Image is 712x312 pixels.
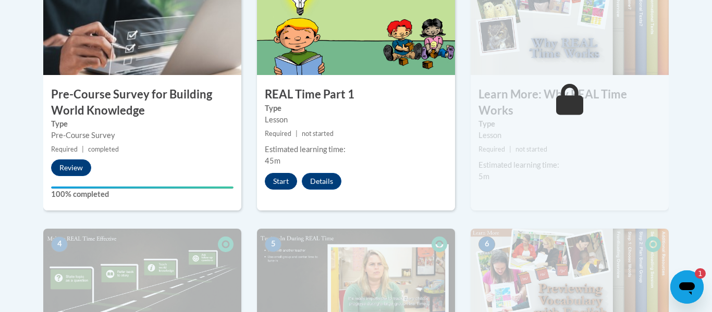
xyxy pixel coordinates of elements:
[478,130,661,141] div: Lesson
[51,236,68,252] span: 4
[302,130,334,138] span: not started
[471,86,669,119] h3: Learn More: Why REAL Time Works
[265,130,291,138] span: Required
[51,186,234,189] div: Your progress
[265,144,447,155] div: Estimated learning time:
[685,268,706,279] iframe: Number of unread messages
[88,145,119,153] span: completed
[265,103,447,114] label: Type
[51,130,234,141] div: Pre-Course Survey
[509,145,511,153] span: |
[51,118,234,130] label: Type
[51,145,78,153] span: Required
[265,236,281,252] span: 5
[302,173,341,190] button: Details
[43,86,241,119] h3: Pre-Course Survey for Building World Knowledge
[51,189,234,200] label: 100% completed
[51,159,91,176] button: Review
[478,172,489,181] span: 5m
[478,118,661,130] label: Type
[478,236,495,252] span: 6
[82,145,84,153] span: |
[478,145,505,153] span: Required
[265,114,447,126] div: Lesson
[515,145,547,153] span: not started
[257,86,455,103] h3: REAL Time Part 1
[296,130,298,138] span: |
[265,156,280,165] span: 45m
[478,159,661,171] div: Estimated learning time:
[670,270,704,304] iframe: Button to launch messaging window, 1 unread message
[265,173,297,190] button: Start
